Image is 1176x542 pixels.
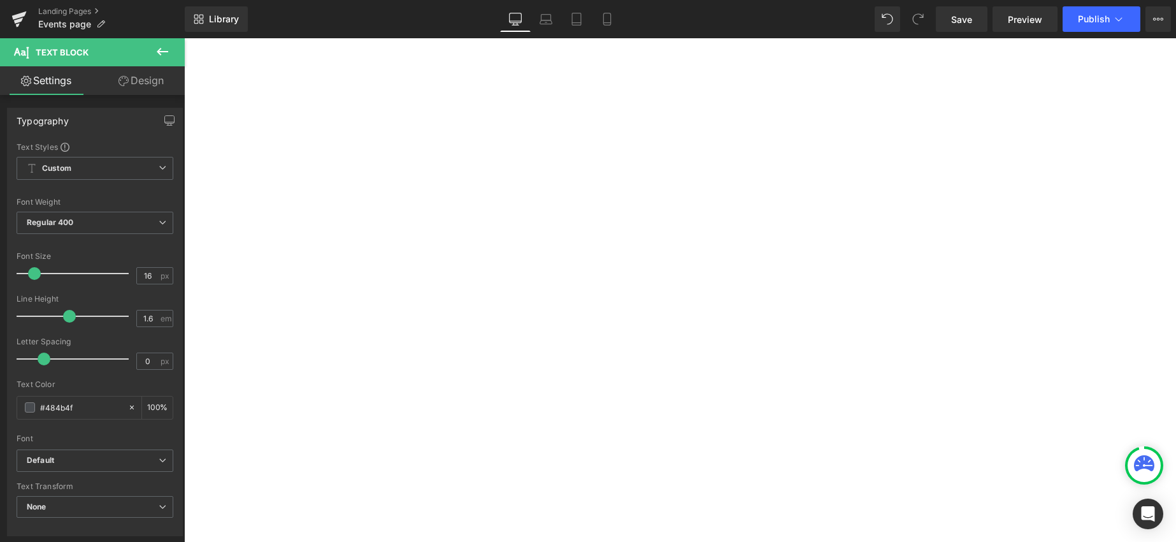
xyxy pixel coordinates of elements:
a: Design [95,66,187,95]
div: % [142,397,173,419]
span: Events page [38,19,91,29]
div: Typography [17,108,69,126]
a: Tablet [561,6,592,32]
div: Text Styles [17,142,173,152]
a: Mobile [592,6,622,32]
span: Text Block [36,47,89,57]
input: Color [40,400,122,414]
b: None [27,502,47,511]
div: Font [17,434,173,443]
div: Letter Spacing [17,337,173,346]
span: Save [951,13,972,26]
a: Preview [993,6,1058,32]
div: Open Intercom Messenger [1133,499,1163,529]
div: Text Transform [17,482,173,491]
a: New Library [185,6,248,32]
div: Font Weight [17,198,173,207]
b: Custom [42,163,71,174]
a: Laptop [531,6,561,32]
span: px [161,272,171,280]
button: Publish [1063,6,1140,32]
span: em [161,314,171,323]
button: More [1145,6,1171,32]
button: Redo [905,6,931,32]
span: Library [209,13,239,25]
button: Undo [875,6,900,32]
div: Line Height [17,295,173,304]
span: px [161,357,171,365]
span: Publish [1078,14,1110,24]
span: Preview [1008,13,1042,26]
a: Desktop [500,6,531,32]
div: Text Color [17,380,173,389]
i: Default [27,455,54,466]
b: Regular 400 [27,217,74,227]
a: Landing Pages [38,6,185,17]
div: Font Size [17,252,173,261]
